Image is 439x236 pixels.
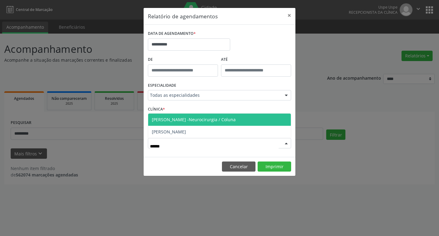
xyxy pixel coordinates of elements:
[148,29,196,38] label: DATA DE AGENDAMENTO
[148,55,218,64] label: De
[150,92,279,98] span: Todas as especialidades
[258,162,291,172] button: Imprimir
[222,162,255,172] button: Cancelar
[152,117,236,122] span: [PERSON_NAME] -Neurocirurgia / Coluna
[152,129,186,135] span: [PERSON_NAME]
[148,81,176,90] label: ESPECIALIDADE
[148,105,165,114] label: CLÍNICA
[283,8,295,23] button: Close
[148,12,218,20] h5: Relatório de agendamentos
[221,55,291,64] label: ATÉ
